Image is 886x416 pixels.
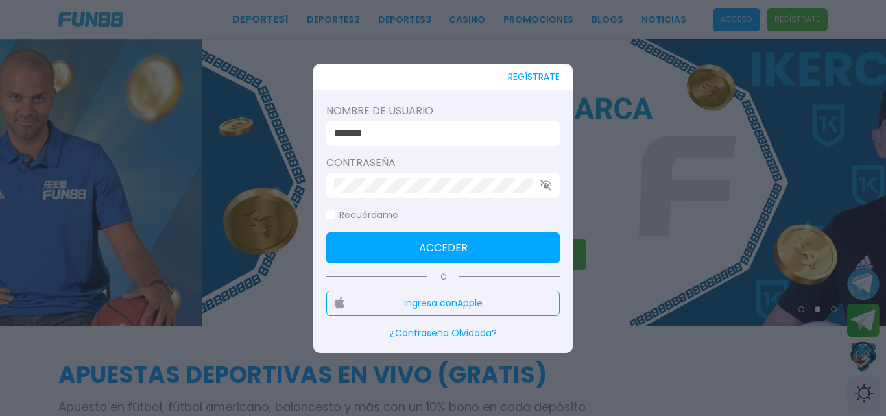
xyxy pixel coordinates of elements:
p: Ó [326,271,560,283]
p: ¿Contraseña Olvidada? [326,326,560,340]
label: Contraseña [326,155,560,171]
label: Nombre de usuario [326,103,560,119]
button: REGÍSTRATE [508,64,560,90]
label: Recuérdame [326,208,398,222]
button: Ingresa conApple [326,291,560,316]
button: Acceder [326,232,560,263]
